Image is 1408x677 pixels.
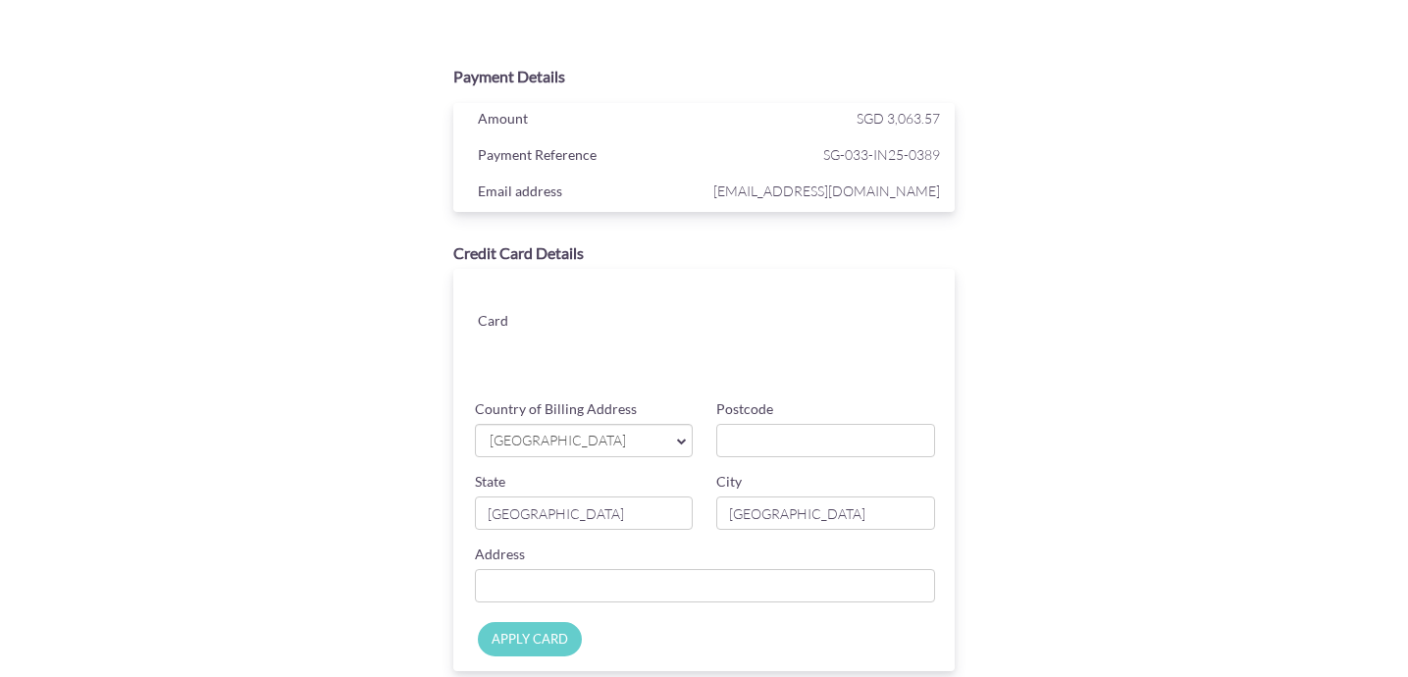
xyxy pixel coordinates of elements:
span: [GEOGRAPHIC_DATA] [488,431,661,451]
input: APPLY CARD [478,622,582,656]
div: Payment Details [453,66,956,88]
div: Credit Card Details [453,242,956,265]
iframe: Secure card number input frame [600,288,937,324]
span: [EMAIL_ADDRESS][DOMAIN_NAME] [708,179,940,203]
div: Amount [463,106,709,135]
label: Address [475,545,525,564]
div: Email address [463,179,709,208]
label: State [475,472,505,492]
span: SGD 3,063.57 [857,110,940,127]
a: [GEOGRAPHIC_DATA] [475,424,694,457]
iframe: Secure card expiration date input frame [600,332,767,367]
div: Card [463,308,586,338]
div: Payment Reference [463,142,709,172]
label: Postcode [716,399,773,419]
span: SG-033-IN25-0389 [708,142,940,167]
iframe: Secure card security code input frame [770,332,937,367]
label: City [716,472,742,492]
label: Country of Billing Address [475,399,637,419]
